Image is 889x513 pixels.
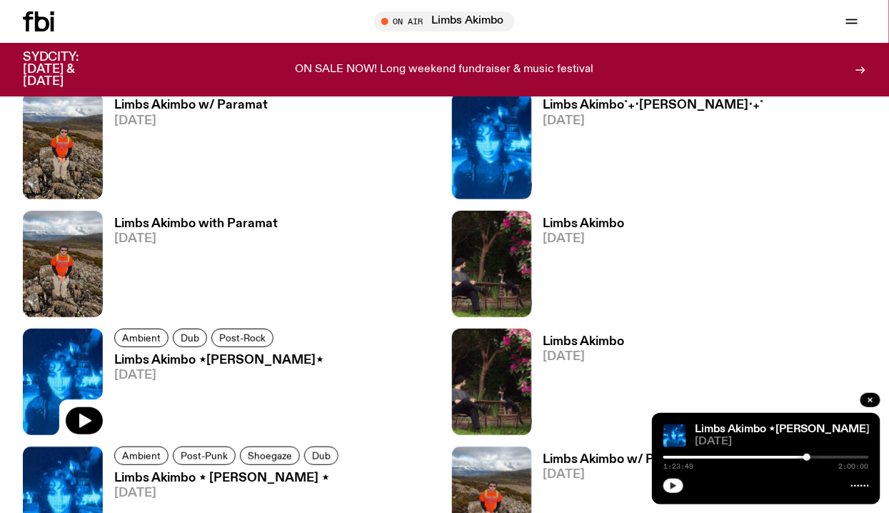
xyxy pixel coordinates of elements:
[103,99,268,199] a: Limbs Akimbo w/ Paramat[DATE]
[532,218,625,317] a: Limbs Akimbo[DATE]
[114,447,169,465] a: Ambient
[240,447,300,465] a: Shoegaze
[114,369,323,382] span: [DATE]
[114,472,343,484] h3: Limbs Akimbo ⋆ [PERSON_NAME] ⋆
[452,211,532,317] img: Jackson sits at an outdoor table, legs crossed and gazing at a black and brown dog also sitting a...
[374,11,515,31] button: On AirLimbs Akimbo
[543,454,697,466] h3: Limbs Akimbo w/ Paramat
[695,424,878,435] a: Limbs Akimbo ⋆[PERSON_NAME]⋆
[532,336,625,435] a: Limbs Akimbo[DATE]
[173,447,236,465] a: Post-Punk
[122,451,161,462] span: Ambient
[114,233,278,245] span: [DATE]
[114,218,278,230] h3: Limbs Akimbo with Paramat
[304,447,338,465] a: Dub
[663,463,693,470] span: 1:23:49
[114,329,169,347] a: Ambient
[173,329,207,347] a: Dub
[296,64,594,76] p: ON SALE NOW! Long weekend fundraiser & music festival
[543,99,764,111] h3: Limbs Akimbo˚₊‧[PERSON_NAME]‧₊˚
[114,354,323,367] h3: Limbs Akimbo ⋆[PERSON_NAME]⋆
[532,99,764,199] a: Limbs Akimbo˚₊‧[PERSON_NAME]‧₊˚[DATE]
[543,115,764,127] span: [DATE]
[543,218,625,230] h3: Limbs Akimbo
[181,332,199,343] span: Dub
[452,329,532,435] img: Jackson sits at an outdoor table, legs crossed and gazing at a black and brown dog also sitting a...
[839,463,869,470] span: 2:00:00
[543,336,625,348] h3: Limbs Akimbo
[181,451,228,462] span: Post-Punk
[114,99,268,111] h3: Limbs Akimbo w/ Paramat
[211,329,273,347] a: Post-Rock
[543,469,697,481] span: [DATE]
[103,218,278,317] a: Limbs Akimbo with Paramat[DATE]
[543,233,625,245] span: [DATE]
[23,51,114,88] h3: SYDCITY: [DATE] & [DATE]
[695,437,869,447] span: [DATE]
[219,332,266,343] span: Post-Rock
[114,115,268,127] span: [DATE]
[103,354,323,435] a: Limbs Akimbo ⋆[PERSON_NAME]⋆[DATE]
[122,332,161,343] span: Ambient
[248,451,292,462] span: Shoegaze
[543,351,625,363] span: [DATE]
[312,451,331,462] span: Dub
[114,487,343,499] span: [DATE]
